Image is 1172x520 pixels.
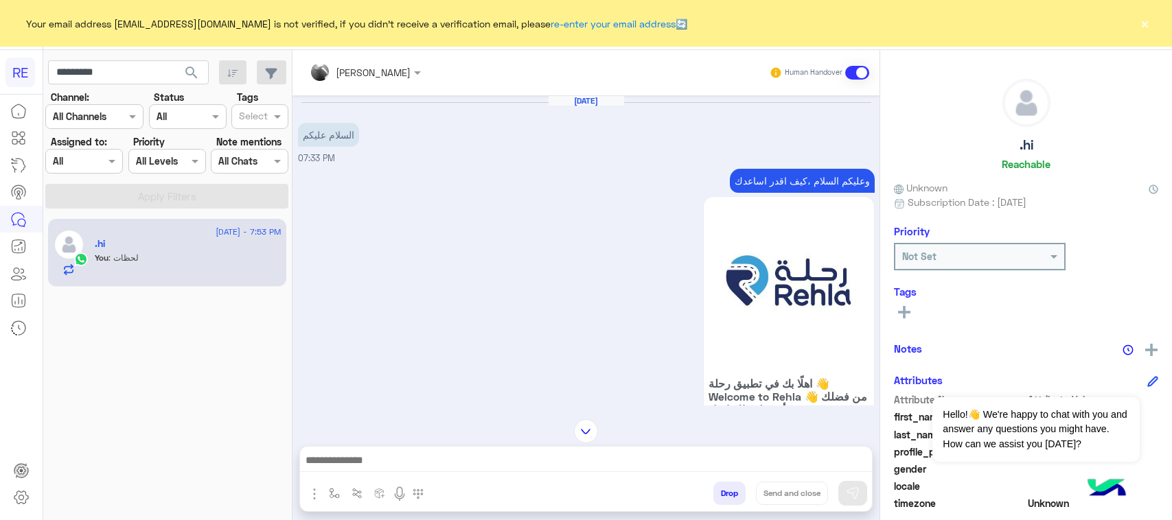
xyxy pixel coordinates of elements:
a: re-enter your email address [551,18,676,29]
span: search [183,64,200,81]
p: 16/9/2025, 7:33 PM [298,123,359,147]
span: Unknown [1028,496,1159,510]
h6: Reachable [1002,158,1050,170]
span: Unknown [894,180,947,195]
button: create order [369,482,391,504]
span: Hello!👋 We're happy to chat with you and answer any questions you might have. How can we assist y... [932,397,1139,462]
img: defaultAdmin.png [1003,80,1050,126]
h6: Notes [894,342,922,355]
img: notes [1123,344,1134,355]
img: scroll [574,419,598,443]
img: select flow [329,488,340,499]
label: Tags [237,90,258,104]
span: null [1028,479,1159,493]
h5: .hi [1020,137,1033,153]
div: Select [237,108,268,126]
img: WhatsApp [74,252,88,266]
span: You [95,252,108,263]
span: Your email address [EMAIL_ADDRESS][DOMAIN_NAME] is not verified, if you didn't receive a verifica... [26,16,687,31]
span: first_name [894,410,1025,424]
h6: Tags [894,285,1158,298]
button: Send and close [756,482,828,505]
span: Subscription Date : [DATE] [908,195,1026,209]
button: search [175,60,209,90]
h6: Priority [894,225,930,237]
h6: Attributes [894,374,943,386]
img: make a call [413,488,424,499]
label: Assigned to: [51,134,107,149]
label: Channel: [51,90,89,104]
span: profile_pic [894,445,1025,459]
span: اهلًا بك في تطبيق رحلة 👋 Welcome to Rehla 👋 من فضلك أختر لغة التواصل Please choose your preferred... [709,377,869,429]
img: add [1145,344,1158,356]
span: 07:33 PM [298,153,335,163]
span: لحظات [108,252,139,263]
img: hulul-logo.png [1083,465,1131,513]
button: Drop [713,482,746,505]
h5: .hi [95,238,105,250]
img: send message [846,486,860,500]
img: 88.jpg [709,202,869,362]
button: × [1138,16,1151,30]
img: create order [374,488,385,499]
div: RE [5,58,35,87]
span: gender [894,462,1025,476]
span: Attribute Name [894,392,1025,407]
label: Note mentions [216,134,281,149]
label: Priority [133,134,165,149]
p: 16/9/2025, 7:33 PM [730,169,875,193]
button: Trigger scenario [346,482,369,504]
label: Status [154,90,184,104]
h6: [DATE] [549,96,624,106]
span: null [1028,462,1159,476]
img: defaultAdmin.png [54,229,84,260]
span: [DATE] - 7:53 PM [216,226,281,238]
span: timezone [894,496,1025,510]
small: Human Handover [785,67,842,78]
button: select flow [323,482,346,504]
span: locale [894,479,1025,493]
img: Trigger scenario [352,488,363,499]
span: last_name [894,427,1025,442]
img: send attachment [306,486,323,502]
img: send voice note [391,486,408,502]
button: Apply Filters [45,184,288,209]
